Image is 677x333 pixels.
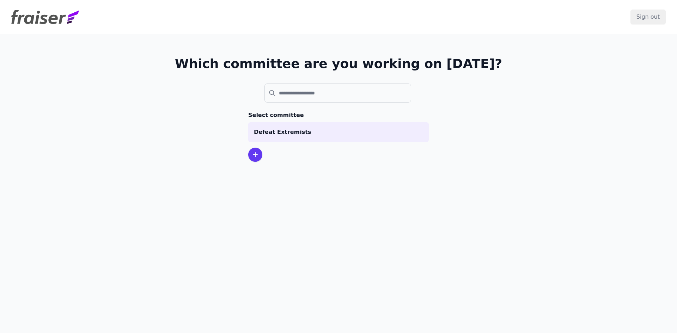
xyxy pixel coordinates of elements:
a: Defeat Extremists [248,122,429,142]
h3: Select committee [248,111,429,119]
p: Defeat Extremists [254,128,423,136]
h1: Which committee are you working on [DATE]? [175,57,502,71]
img: Fraiser Logo [11,10,79,24]
input: Sign out [630,10,666,24]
